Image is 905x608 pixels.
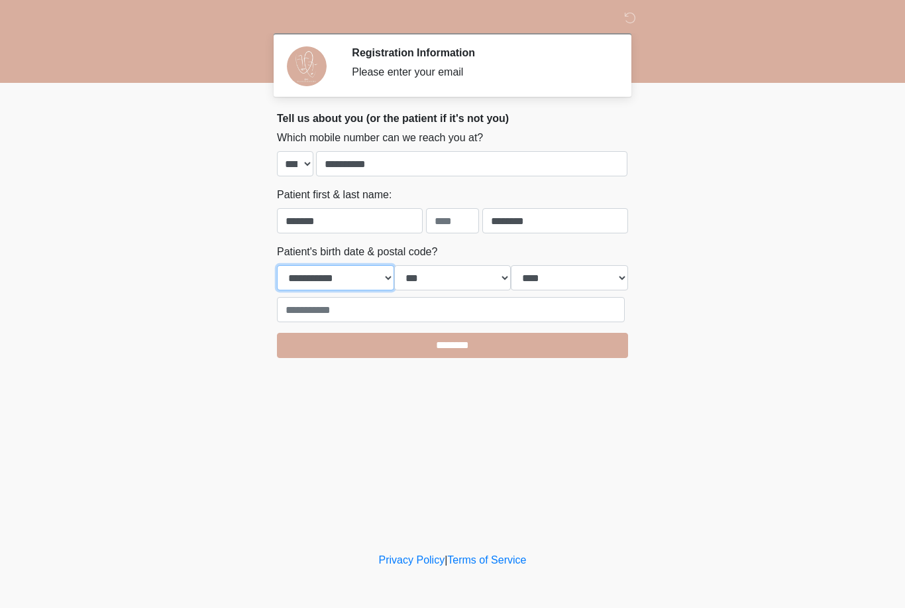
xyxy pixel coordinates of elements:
a: Terms of Service [447,554,526,566]
img: Agent Avatar [287,46,327,86]
img: DM Studio Logo [264,10,281,27]
label: Patient's birth date & postal code? [277,244,437,260]
h2: Registration Information [352,46,608,59]
a: Privacy Policy [379,554,445,566]
a: | [445,554,447,566]
div: Please enter your email [352,64,608,80]
label: Which mobile number can we reach you at? [277,130,483,146]
h2: Tell us about you (or the patient if it's not you) [277,112,628,125]
label: Patient first & last name: [277,187,392,203]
